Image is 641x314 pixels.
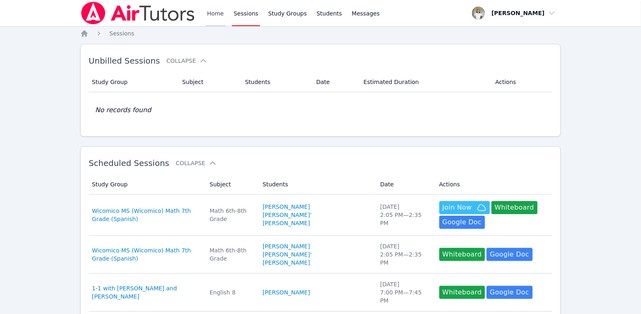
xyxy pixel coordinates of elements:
a: Google Doc [487,248,532,261]
img: Air Tutors [80,2,196,24]
th: Subject [205,175,258,195]
button: Whiteboard [439,248,485,261]
nav: Breadcrumb [80,29,561,38]
a: Wicomico MS (Wicomico) Math 7th Grade (Spanish) [92,246,200,263]
div: Math 6th-8th Grade [209,246,253,263]
td: No records found [89,92,553,128]
tr: Wicomico MS (Wicomico) Math 7th Grade (Spanish)Math 6th-8th Grade[PERSON_NAME][PERSON_NAME]'[PERS... [89,195,553,236]
th: Actions [490,72,552,92]
a: [PERSON_NAME] [263,219,310,227]
a: Wicomico MS (Wicomico) Math 7th Grade (Spanish) [92,207,200,223]
div: [DATE] 2:05 PM — 2:35 PM [380,242,430,267]
a: [PERSON_NAME]' [263,211,312,219]
tr: Wicomico MS (Wicomico) Math 7th Grade (Spanish)Math 6th-8th Grade[PERSON_NAME][PERSON_NAME]'[PERS... [89,236,553,274]
th: Students [258,175,375,195]
th: Students [240,72,311,92]
a: [PERSON_NAME] [263,242,310,250]
span: Messages [352,9,380,18]
a: Google Doc [487,286,532,299]
span: Scheduled Sessions [89,158,170,168]
button: Collapse [176,159,216,167]
a: Google Doc [439,216,485,229]
div: English 8 [209,288,253,296]
button: Collapse [166,57,207,65]
tr: 1-1 with [PERSON_NAME] and [PERSON_NAME]English 8[PERSON_NAME][DATE]7:00 PM—7:45 PMWhiteboardGoog... [89,274,553,312]
a: [PERSON_NAME]' [263,250,312,259]
th: Date [375,175,434,195]
button: Whiteboard [491,201,537,214]
th: Actions [434,175,553,195]
div: [DATE] 2:05 PM — 2:35 PM [380,203,430,227]
th: Subject [177,72,240,92]
div: [DATE] 7:00 PM — 7:45 PM [380,280,430,305]
th: Estimated Duration [359,72,490,92]
button: Whiteboard [439,286,485,299]
th: Study Group [89,72,177,92]
a: [PERSON_NAME] [263,203,310,211]
div: Math 6th-8th Grade [209,207,253,223]
th: Date [311,72,359,92]
span: Sessions [110,30,134,37]
button: Join Now [439,201,490,214]
span: Join Now [443,203,472,212]
a: [PERSON_NAME] [263,259,310,267]
a: [PERSON_NAME] [263,288,310,296]
span: Unbilled Sessions [89,56,160,66]
th: Study Group [89,175,205,195]
a: Sessions [110,29,134,38]
a: 1-1 with [PERSON_NAME] and [PERSON_NAME] [92,284,200,301]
